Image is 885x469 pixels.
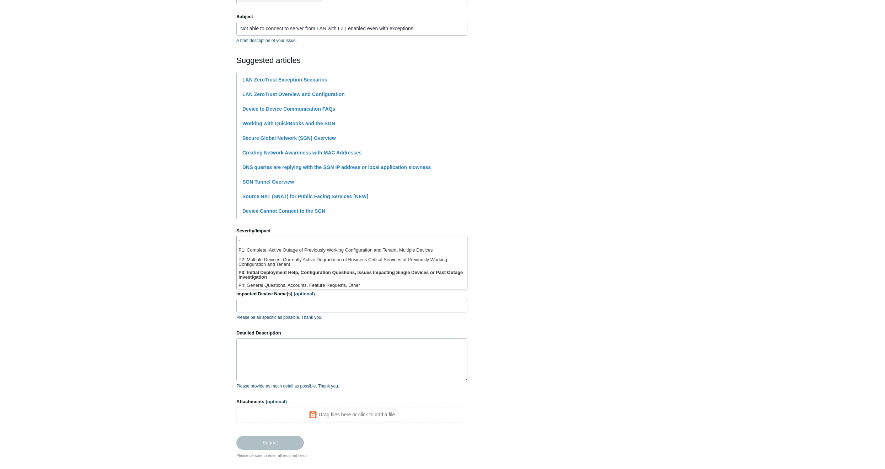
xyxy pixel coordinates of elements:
[242,150,362,156] a: Creating Network Awareness with MAC Addresses
[266,399,287,404] span: (optional)
[237,246,467,255] li: P1: Complete, Active Outage of Previously Working Configuration and Tenant, Multiple Devices
[237,268,467,281] li: P3: Initial Deployment Help, Configuration Questions, Issues Impacting Single Devices or Past Out...
[236,398,467,405] label: Attachments
[236,54,467,66] h2: Suggested articles
[237,236,467,246] li: -
[242,135,336,141] a: Secure Global Network (SGN) Overview
[242,194,368,199] a: Source NAT (SNAT) for Public Facing Services [NEW]
[236,13,467,20] label: Subject
[242,77,327,83] a: LAN ZeroTrust Exception Scenarios
[236,314,467,321] p: Please be as specific as possible. Thank you.
[236,330,467,337] label: Detailed Description
[236,436,304,449] input: Submit
[237,281,467,291] li: P4: General Questions, Accounts, Feature Requests, Other
[242,121,335,126] a: Working with QuickBooks and the SGN
[242,106,335,112] a: Device to Device Communication FAQs
[242,91,345,97] a: LAN ZeroTrust Overview and Configuration
[237,255,467,268] li: P2: Multiple Devices, Currently Active Degradation of Business Critical Services of Previously Wo...
[236,227,467,234] label: Severity/Impact
[236,37,467,44] p: A brief description of your issue.
[236,290,467,297] label: Impacted Device Name(s)
[236,453,467,459] div: Please be sure to enter all required fields.
[242,208,325,214] a: Device Cannot Connect to the SGN
[236,383,467,389] p: Please provide as much detail as possible. Thank you.
[242,164,431,170] a: DNS queries are replying with the SGN IP address or local application slowness
[294,291,315,296] span: (optional)
[242,179,294,185] a: SGN Tunnel Overview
